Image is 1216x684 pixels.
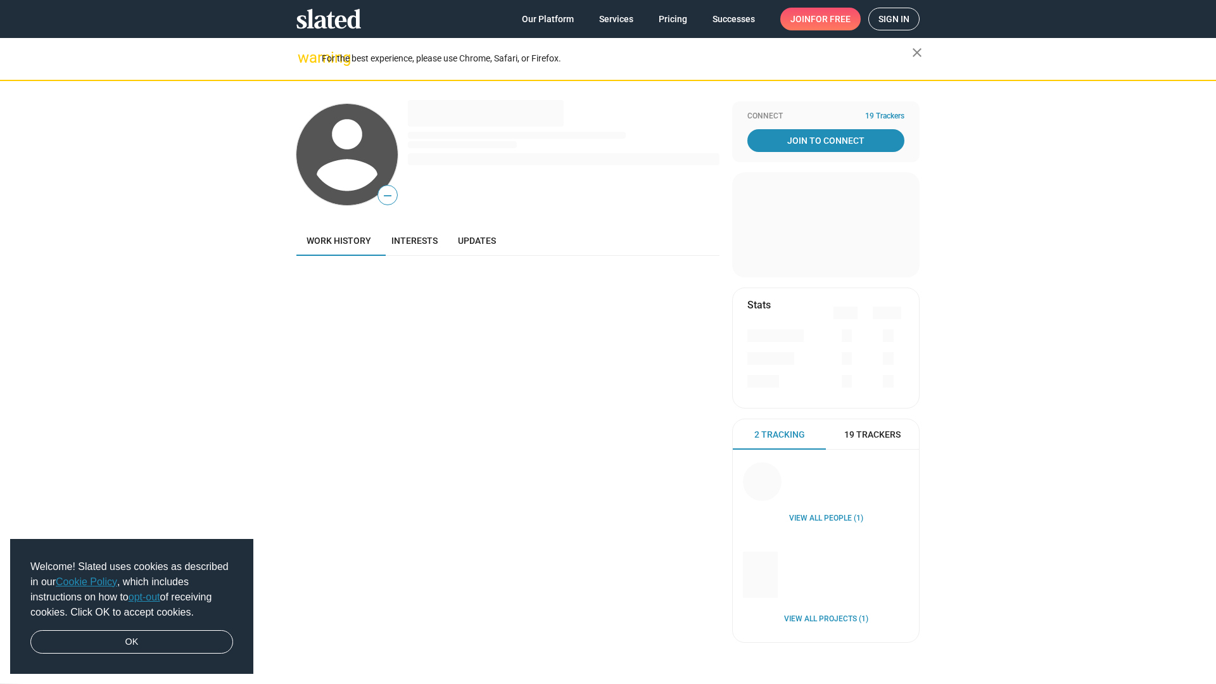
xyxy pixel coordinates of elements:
span: Work history [307,236,371,246]
a: Pricing [649,8,697,30]
span: Our Platform [522,8,574,30]
a: dismiss cookie message [30,630,233,654]
a: View all Projects (1) [784,614,868,624]
a: Joinfor free [780,8,861,30]
span: — [378,187,397,204]
span: Services [599,8,633,30]
a: Our Platform [512,8,584,30]
a: Work history [296,225,381,256]
span: Join [790,8,851,30]
span: Pricing [659,8,687,30]
span: Join To Connect [750,129,902,152]
a: Join To Connect [747,129,904,152]
span: Interests [391,236,438,246]
div: cookieconsent [10,539,253,674]
a: View all People (1) [789,514,863,524]
div: Connect [747,111,904,122]
span: Updates [458,236,496,246]
span: 19 Trackers [865,111,904,122]
span: 2 Tracking [754,429,805,441]
a: Sign in [868,8,920,30]
a: Interests [381,225,448,256]
span: Welcome! Slated uses cookies as described in our , which includes instructions on how to of recei... [30,559,233,620]
div: For the best experience, please use Chrome, Safari, or Firefox. [322,50,912,67]
span: Successes [712,8,755,30]
a: Successes [702,8,765,30]
mat-card-title: Stats [747,298,771,312]
span: 19 Trackers [844,429,901,441]
mat-icon: close [909,45,925,60]
span: for free [811,8,851,30]
mat-icon: warning [298,50,313,65]
a: Cookie Policy [56,576,117,587]
a: Services [589,8,643,30]
span: Sign in [878,8,909,30]
a: Updates [448,225,506,256]
a: opt-out [129,592,160,602]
